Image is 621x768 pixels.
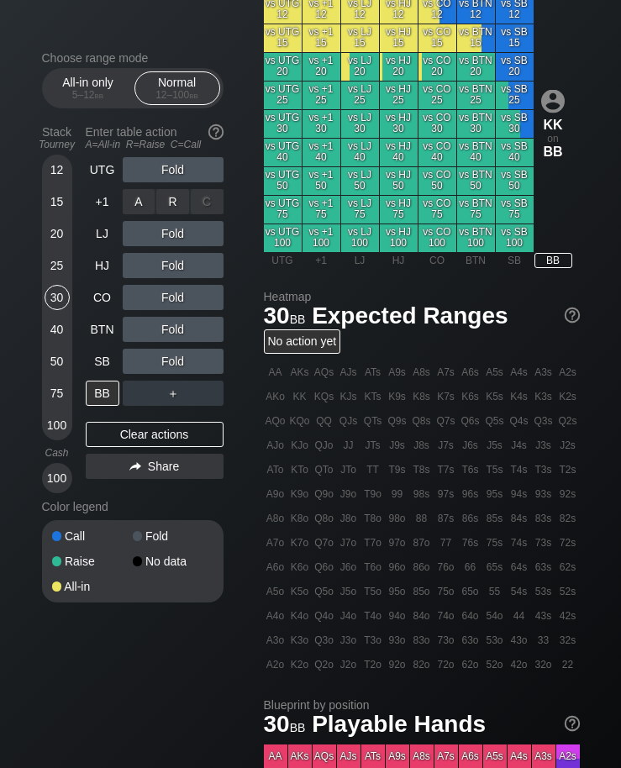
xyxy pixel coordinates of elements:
div: J7o [337,531,360,555]
div: Stack [35,118,79,157]
div: 75o [434,580,458,603]
div: J3o [337,629,360,652]
img: help.32db89a4.svg [563,714,582,733]
div: AJs [337,360,360,384]
div: K6o [288,555,312,579]
div: +1 [86,189,119,214]
div: Q3s [532,409,555,433]
div: 44 [508,604,531,628]
div: Q5o [313,580,336,603]
div: vs BTN 100 [457,224,495,252]
div: 42s [556,604,580,628]
div: vs LJ 15 [341,24,379,52]
div: QJs [337,409,360,433]
div: vs CO 30 [418,110,456,138]
div: 72s [556,531,580,555]
div: J2o [337,653,360,676]
div: Q5s [483,409,507,433]
div: Q9o [313,482,336,506]
div: J3s [532,434,555,457]
div: vs SB 75 [496,196,534,224]
div: 74s [508,531,531,555]
div: Fold [123,317,224,342]
div: K2s [556,385,580,408]
div: vs UTG 50 [264,167,302,195]
div: K7s [434,385,458,408]
div: Q7o [313,531,336,555]
div: vs BTN 40 [457,139,495,166]
div: J9s [386,434,409,457]
div: 94s [508,482,531,506]
div: 62s [556,555,580,579]
div: vs LJ 50 [341,167,379,195]
div: ＋ [123,381,224,406]
div: J2s [556,434,580,457]
div: Fold [123,189,224,214]
div: 98s [410,482,434,506]
div: Fold [123,349,224,374]
div: J8s [410,434,434,457]
div: 99 [386,482,409,506]
div: vs SB 100 [496,224,534,252]
div: Color legend [42,493,224,520]
div: Fold [123,157,224,182]
div: K3o [288,629,312,652]
div: Q7s [434,409,458,433]
div: T2s [556,458,580,481]
div: T2o [361,653,385,676]
div: KK [534,117,572,132]
div: vs HJ 40 [380,139,418,166]
div: 64s [508,555,531,579]
div: CO [86,285,119,310]
div: vs +1 100 [303,224,340,252]
div: 73o [434,629,458,652]
div: 73s [532,531,555,555]
div: A=All-in R=Raise C=Call [86,139,224,150]
div: A9o [264,482,287,506]
div: KTs [361,385,385,408]
div: vs CO 15 [418,24,456,52]
div: 95s [483,482,507,506]
div: A6s [459,360,482,384]
div: vs HJ 75 [380,196,418,224]
div: KK [288,385,312,408]
div: vs +1 15 [303,24,340,52]
div: 5 – 12 [53,89,124,101]
div: T3s [532,458,555,481]
div: AKo [264,385,287,408]
div: 53s [532,580,555,603]
div: 32s [556,629,580,652]
div: K3s [532,385,555,408]
div: 66 [459,555,482,579]
h2: Heatmap [264,290,580,303]
div: Q8s [410,409,434,433]
div: 85o [410,580,434,603]
div: 43o [508,629,531,652]
div: vs UTG 30 [264,110,302,138]
div: K8o [288,507,312,530]
div: T9s [386,458,409,481]
div: 53o [483,629,507,652]
div: vs HJ 15 [380,24,418,52]
div: 52s [556,580,580,603]
div: 65o [459,580,482,603]
div: vs LJ 30 [341,110,379,138]
div: AQo [264,409,287,433]
div: on [534,89,572,159]
div: 40 [45,317,70,342]
div: 100 [45,413,70,438]
h2: Choose range mode [42,51,224,65]
div: 42o [508,653,531,676]
div: J5s [483,434,507,457]
div: 50 [45,349,70,374]
div: vs LJ 25 [341,82,379,109]
div: 54o [483,604,507,628]
div: vs +1 20 [303,53,340,81]
div: K4s [508,385,531,408]
div: A [123,189,155,214]
div: QJo [313,434,336,457]
div: vs CO 20 [418,53,456,81]
div: vs LJ 100 [341,224,379,252]
div: A4s [508,360,531,384]
div: T5o [361,580,385,603]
